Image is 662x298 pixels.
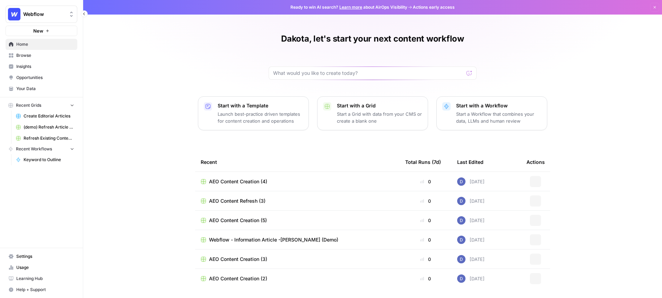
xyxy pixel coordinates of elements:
a: AEO Content Creation (5) [201,217,394,224]
img: oynt3kinlmekmaa1z2gxuuo0y08d [457,197,465,205]
a: Insights [6,61,77,72]
span: Create Editorial Articles [24,113,74,119]
div: 0 [405,178,446,185]
img: oynt3kinlmekmaa1z2gxuuo0y08d [457,177,465,186]
a: AEO Content Creation (4) [201,178,394,185]
div: [DATE] [457,177,485,186]
img: oynt3kinlmekmaa1z2gxuuo0y08d [457,216,465,225]
div: [DATE] [457,274,485,283]
span: Insights [16,63,74,70]
button: Recent Grids [6,100,77,111]
div: Last Edited [457,152,484,172]
a: Create Editorial Articles [13,111,77,122]
a: Usage [6,262,77,273]
button: New [6,26,77,36]
div: Total Runs (7d) [405,152,441,172]
span: (demo) Refresh Article Content & Analysis [24,124,74,130]
a: Your Data [6,83,77,94]
div: 0 [405,236,446,243]
div: 0 [405,256,446,263]
a: Keyword to Outline [13,154,77,165]
span: Home [16,41,74,47]
span: New [33,27,43,34]
img: Webflow Logo [8,8,20,20]
span: Learning Hub [16,275,74,282]
p: Start with a Grid [337,102,422,109]
div: [DATE] [457,236,485,244]
div: [DATE] [457,216,485,225]
span: Opportunities [16,74,74,81]
span: AEO Content Creation (4) [209,178,267,185]
a: Refresh Existing Content - Dakota - Demo [13,133,77,144]
img: oynt3kinlmekmaa1z2gxuuo0y08d [457,255,465,263]
p: Launch best-practice driven templates for content creation and operations [218,111,303,124]
span: Webflow - Information Article -[PERSON_NAME] (Demo) [209,236,338,243]
span: Refresh Existing Content - Dakota - Demo [24,135,74,141]
span: Actions early access [413,4,455,10]
div: 0 [405,275,446,282]
span: Settings [16,253,74,260]
p: Start a Grid with data from your CMS or create a blank one [337,111,422,124]
h1: Dakota, let's start your next content workflow [281,33,464,44]
div: 0 [405,217,446,224]
a: Opportunities [6,72,77,83]
span: Ready to win AI search? about AirOps Visibility [290,4,407,10]
span: Help + Support [16,287,74,293]
span: Recent Workflows [16,146,52,152]
button: Workspace: Webflow [6,6,77,23]
span: Webflow [23,11,65,18]
p: Start a Workflow that combines your data, LLMs and human review [456,111,541,124]
span: AEO Content Creation (5) [209,217,267,224]
a: AEO Content Refresh (3) [201,198,394,204]
span: Recent Grids [16,102,41,108]
a: (demo) Refresh Article Content & Analysis [13,122,77,133]
img: oynt3kinlmekmaa1z2gxuuo0y08d [457,236,465,244]
div: [DATE] [457,255,485,263]
span: AEO Content Creation (2) [209,275,267,282]
a: Learning Hub [6,273,77,284]
a: Home [6,39,77,50]
button: Help + Support [6,284,77,295]
span: Keyword to Outline [24,157,74,163]
a: Settings [6,251,77,262]
a: Learn more [339,5,362,10]
p: Start with a Workflow [456,102,541,109]
span: Usage [16,264,74,271]
div: Actions [526,152,545,172]
button: Start with a TemplateLaunch best-practice driven templates for content creation and operations [198,96,309,130]
a: Browse [6,50,77,61]
button: Start with a GridStart a Grid with data from your CMS or create a blank one [317,96,428,130]
button: Recent Workflows [6,144,77,154]
span: Your Data [16,86,74,92]
span: AEO Content Refresh (3) [209,198,265,204]
input: What would you like to create today? [273,70,464,77]
div: 0 [405,198,446,204]
a: AEO Content Creation (3) [201,256,394,263]
span: Browse [16,52,74,59]
button: Start with a WorkflowStart a Workflow that combines your data, LLMs and human review [436,96,547,130]
a: Webflow - Information Article -[PERSON_NAME] (Demo) [201,236,394,243]
span: AEO Content Creation (3) [209,256,267,263]
p: Start with a Template [218,102,303,109]
div: Recent [201,152,394,172]
a: AEO Content Creation (2) [201,275,394,282]
div: [DATE] [457,197,485,205]
img: oynt3kinlmekmaa1z2gxuuo0y08d [457,274,465,283]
